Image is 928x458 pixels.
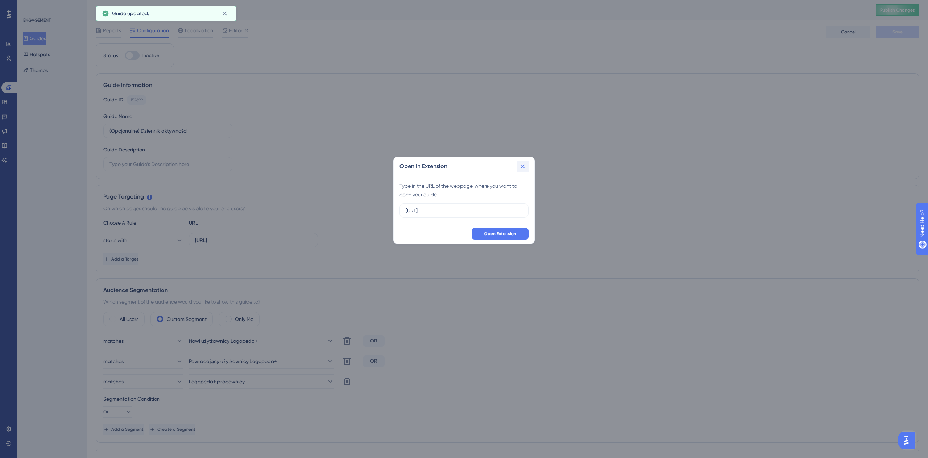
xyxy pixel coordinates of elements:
[406,207,522,215] input: URL
[399,162,447,171] h2: Open In Extension
[17,2,45,11] span: Need Help?
[399,182,529,199] div: Type in the URL of the webpage, where you want to open your guide.
[112,9,149,18] span: Guide updated.
[898,429,919,451] iframe: UserGuiding AI Assistant Launcher
[484,231,516,237] span: Open Extension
